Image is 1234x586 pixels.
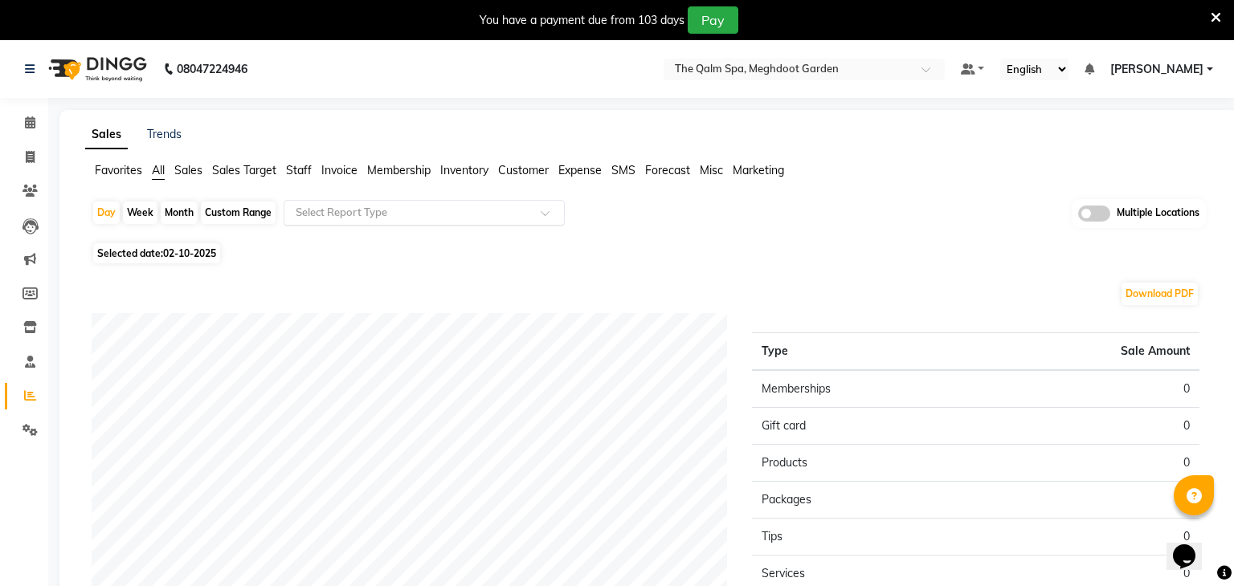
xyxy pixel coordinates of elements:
span: Selected date: [93,243,220,263]
td: 0 [975,481,1199,518]
a: Trends [147,127,182,141]
td: Products [752,444,976,481]
iframe: chat widget [1167,522,1218,570]
td: 0 [975,444,1199,481]
td: 0 [975,407,1199,444]
div: Week [123,201,157,224]
span: All [152,163,165,177]
div: Month [161,201,198,224]
a: Sales [85,120,128,149]
td: 0 [975,370,1199,408]
span: Marketing [733,163,784,177]
span: Staff [286,163,312,177]
span: [PERSON_NAME] [1110,61,1203,78]
span: Inventory [440,163,488,177]
span: Forecast [645,163,690,177]
td: 0 [975,518,1199,555]
div: Day [93,201,120,224]
div: You have a payment due from 103 days [480,12,684,29]
button: Download PDF [1122,283,1198,305]
span: Customer [498,163,549,177]
th: Type [752,332,976,370]
button: Pay [688,6,738,34]
div: Custom Range [201,201,276,224]
span: Sales [174,163,202,177]
td: Memberships [752,370,976,408]
td: Gift card [752,407,976,444]
th: Sale Amount [975,332,1199,370]
b: 08047224946 [177,47,247,92]
td: Packages [752,481,976,518]
span: Invoice [321,163,358,177]
td: Tips [752,518,976,555]
span: Misc [700,163,723,177]
span: SMS [611,163,635,177]
span: Favorites [95,163,142,177]
img: logo [41,47,151,92]
span: Sales Target [212,163,276,177]
span: 02-10-2025 [163,247,216,259]
span: Expense [558,163,602,177]
span: Membership [367,163,431,177]
span: Multiple Locations [1117,206,1199,222]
